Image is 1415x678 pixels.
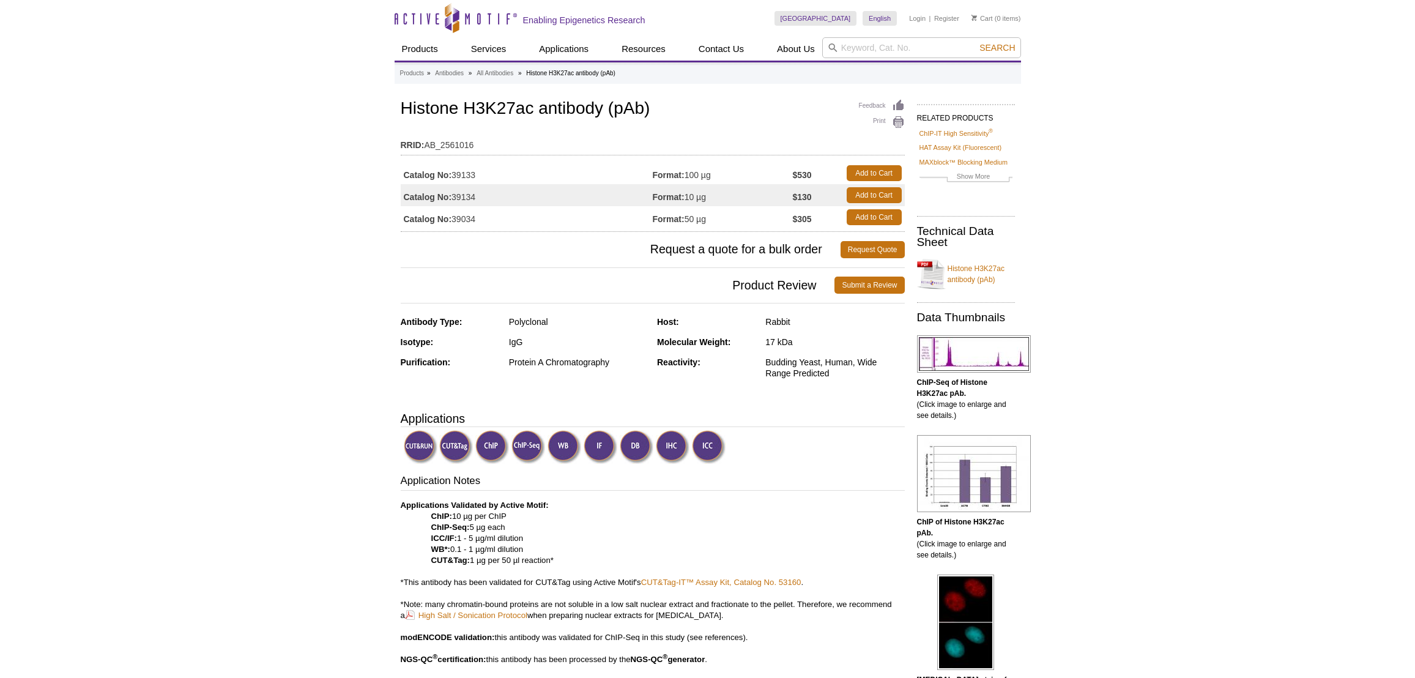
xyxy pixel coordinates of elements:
strong: Molecular Weight: [657,337,730,347]
p: (Click image to enlarge and see details.) [917,377,1015,421]
strong: ICC/IF: [431,534,458,543]
a: High Salt / Sonication Protocol [405,609,527,621]
div: 17 kDa [765,337,904,348]
li: (0 items) [971,11,1021,26]
img: Histone H3K27ac antibody (pAb) tested by ChIP-Seq. [917,335,1031,373]
img: ChIP-Seq Validated [511,430,545,464]
td: AB_2561016 [401,132,905,152]
h1: Histone H3K27ac antibody (pAb) [401,99,905,120]
li: | [929,11,931,26]
div: Rabbit [765,316,904,327]
li: » [518,70,522,76]
img: Immunocytochemistry Validated [692,430,726,464]
a: Histone H3K27ac antibody (pAb) [917,256,1015,292]
strong: Host: [657,317,679,327]
div: Protein A Chromatography [509,357,648,368]
img: Immunohistochemistry Validated [656,430,689,464]
strong: Catalog No: [404,214,452,225]
div: IgG [509,337,648,348]
td: 39034 [401,206,653,228]
h2: Technical Data Sheet [917,226,1015,248]
strong: Catalog No: [404,169,452,181]
a: Cart [971,14,993,23]
img: Histone H3K27ac antibody (pAb) tested by ChIP. [917,435,1031,512]
a: Applications [532,37,596,61]
strong: Format: [653,192,685,203]
td: 39134 [401,184,653,206]
img: Your Cart [971,15,977,21]
h2: Enabling Epigenetics Research [523,15,645,26]
a: Print [859,116,905,129]
a: [GEOGRAPHIC_DATA] [774,11,857,26]
a: Request Quote [841,241,905,258]
b: NGS-QC certification: [401,655,486,664]
td: 100 µg [653,162,793,184]
img: CUT&RUN Validated [404,430,437,464]
strong: $130 [792,192,811,203]
a: Products [400,68,424,79]
strong: Antibody Type: [401,317,462,327]
sup: ® [989,128,993,134]
h3: Applications [401,409,905,428]
b: modENCODE validation: [401,633,495,642]
a: Submit a Review [834,277,904,294]
a: English [863,11,897,26]
a: Add to Cart [847,165,902,181]
td: 10 µg [653,184,793,206]
strong: $305 [792,214,811,225]
strong: $530 [792,169,811,181]
button: Search [976,42,1019,53]
a: Antibodies [435,68,464,79]
b: ChIP-Seq of Histone H3K27ac pAb. [917,378,987,398]
strong: ChIP-Seq: [431,523,470,532]
span: Request a quote for a bulk order [401,241,841,258]
a: Login [909,14,926,23]
sup: ® [663,652,667,660]
img: CUT&Tag Validated [439,430,473,464]
a: Show More [919,171,1012,185]
strong: CUT&Tag: [431,556,470,565]
b: Applications Validated by Active Motif: [401,501,549,510]
li: » [427,70,431,76]
span: Search [979,43,1015,53]
strong: Isotype: [401,337,434,347]
img: ChIP Validated [475,430,509,464]
img: Western Blot Validated [548,430,581,464]
a: About Us [770,37,822,61]
a: Contact Us [691,37,751,61]
strong: Reactivity: [657,357,700,367]
li: Histone H3K27ac antibody (pAb) [526,70,615,76]
strong: ChIP: [431,512,452,521]
a: ChIP-IT High Sensitivity® [919,128,993,139]
input: Keyword, Cat. No. [822,37,1021,58]
sup: ® [433,652,437,660]
span: Product Review [401,277,835,294]
div: Polyclonal [509,316,648,327]
b: ChIP of Histone H3K27ac pAb. [917,518,1005,537]
a: Products [395,37,445,61]
strong: Catalog No: [404,192,452,203]
a: Resources [614,37,673,61]
a: HAT Assay Kit (Fluorescent) [919,142,1002,153]
b: NGS-QC generator [631,655,705,664]
li: » [469,70,472,76]
a: Add to Cart [847,187,902,203]
a: Add to Cart [847,209,902,225]
strong: Format: [653,169,685,181]
a: MAXblock™ Blocking Medium [919,157,1008,168]
p: (Click image to enlarge and see details.) [917,516,1015,561]
strong: RRID: [401,140,425,151]
p: 10 µg per ChIP 5 µg each 1 - 5 µg/ml dilution 0.1 - 1 µg/ml dilution 1 µg per 50 µl reaction* *Th... [401,500,905,665]
h3: Application Notes [401,474,905,491]
a: CUT&Tag-IT™ Assay Kit, Catalog No. 53160 [641,578,801,587]
a: All Antibodies [477,68,513,79]
div: Budding Yeast, Human, Wide Range Predicted [765,357,904,379]
img: Histone H3K27ac antibody (pAb) tested by immunofluorescence. [937,575,994,670]
a: Feedback [859,99,905,113]
a: Register [934,14,959,23]
img: Immunofluorescence Validated [584,430,617,464]
img: Dot Blot Validated [620,430,653,464]
td: 39133 [401,162,653,184]
h2: RELATED PRODUCTS [917,104,1015,126]
h2: Data Thumbnails [917,312,1015,323]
